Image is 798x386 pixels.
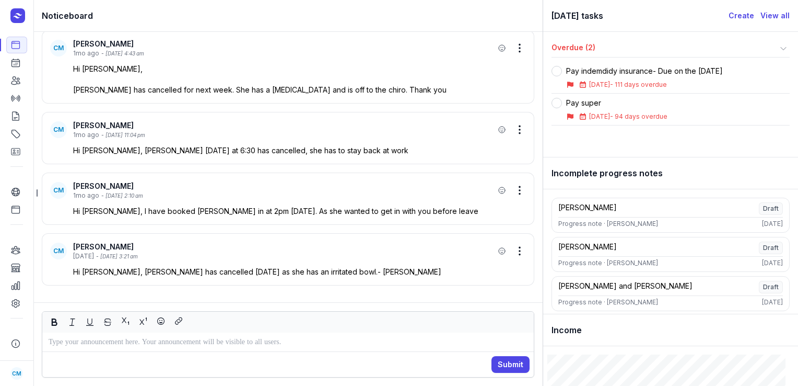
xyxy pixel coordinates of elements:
p: Hi [PERSON_NAME], [73,64,526,74]
div: - [DATE] 11:04 pm [101,131,145,139]
span: CM [53,186,64,195]
span: - 94 days overdue [610,112,667,120]
span: - 111 days overdue [610,81,667,88]
div: 1mo ago [73,131,99,139]
div: - [DATE] 2:10 am [101,192,143,200]
div: [PERSON_NAME] [73,181,495,191]
div: - [DATE] 4:43 am [101,50,144,58]
div: [DATE] [762,220,783,228]
div: [PERSON_NAME] and [PERSON_NAME] [558,281,693,293]
div: [PERSON_NAME] [73,120,495,131]
div: - [DATE] 3:21 am [96,253,138,260]
a: [PERSON_NAME]DraftProgress note · [PERSON_NAME][DATE] [551,198,790,233]
div: [PERSON_NAME] [558,202,617,215]
div: [DATE] tasks [551,8,729,23]
span: [DATE] [589,81,610,88]
div: [PERSON_NAME] [558,242,617,254]
span: Draft [759,242,783,254]
span: CM [53,247,64,255]
span: Draft [759,202,783,215]
a: Create [729,9,754,22]
div: [PERSON_NAME] [73,242,495,252]
div: Income [543,314,798,346]
div: Overdue (2) [551,42,777,55]
div: [DATE] [762,298,783,306]
a: View all [760,9,790,22]
p: Hi [PERSON_NAME], [PERSON_NAME] has cancelled [DATE] as she has an irritated bowl.- [PERSON_NAME] [73,267,526,277]
p: [PERSON_NAME] has cancelled for next week. She has a [MEDICAL_DATA] and is off to the chiro. Than... [73,85,526,95]
button: Submit [491,356,530,373]
div: 1mo ago [73,191,99,200]
div: [DATE] [762,259,783,267]
span: [DATE] [589,112,610,120]
div: Progress note · [PERSON_NAME] [558,220,658,228]
span: CM [53,44,64,52]
span: CM [12,367,21,380]
div: Pay super [566,98,667,108]
p: Hi [PERSON_NAME], I have booked [PERSON_NAME] in at 2pm [DATE]. As she wanted to get in with you ... [73,206,526,217]
div: Incomplete progress notes [543,157,798,189]
a: [PERSON_NAME] and [PERSON_NAME]DraftProgress note · [PERSON_NAME][DATE] [551,276,790,311]
div: Progress note · [PERSON_NAME] [558,298,658,306]
div: 1mo ago [73,49,99,58]
div: Pay indemdidy insurance- Due on the [DATE] [566,66,723,76]
span: Submit [498,358,523,371]
div: [PERSON_NAME] [73,39,495,49]
div: Progress note · [PERSON_NAME] [558,259,658,267]
a: [PERSON_NAME]DraftProgress note · [PERSON_NAME][DATE] [551,237,790,272]
p: Hi [PERSON_NAME], [PERSON_NAME] [DATE] at 6:30 has cancelled, she has to stay back at work [73,145,526,156]
span: Draft [759,281,783,293]
div: [DATE] [73,252,94,260]
span: CM [53,126,64,134]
